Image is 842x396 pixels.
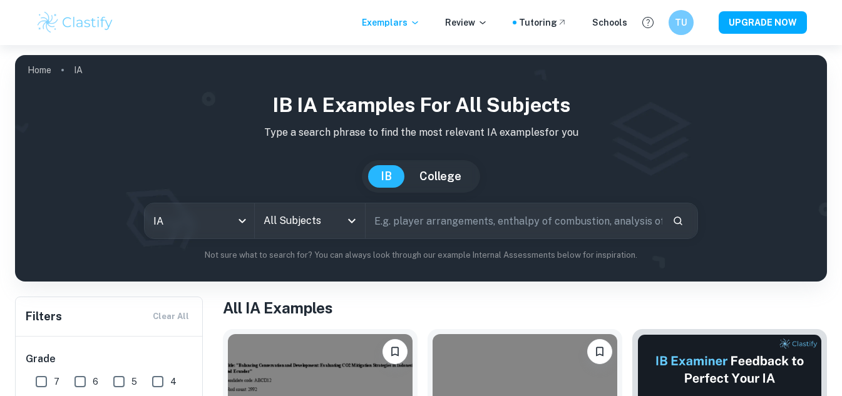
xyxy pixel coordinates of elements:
h6: Grade [26,352,193,367]
span: 4 [170,375,177,388]
p: Exemplars [362,16,420,29]
button: IB [368,165,404,188]
a: Tutoring [519,16,567,29]
a: Schools [592,16,627,29]
p: IA [74,63,83,77]
button: Open [343,212,361,230]
p: Not sure what to search for? You can always look through our example Internal Assessments below f... [25,249,817,261]
a: Home [28,61,51,79]
img: profile cover [15,55,827,282]
span: 6 [93,375,98,388]
img: Clastify logo [36,10,115,35]
button: Help and Feedback [637,12,659,33]
p: Type a search phrase to find the most relevant IA examples for you [25,125,817,140]
button: Bookmark [587,339,612,364]
button: College [407,165,474,188]
input: E.g. player arrangements, enthalpy of combustion, analysis of a big city... [366,203,662,238]
span: 7 [54,375,59,388]
p: Review [445,16,488,29]
h6: TU [674,16,688,29]
h6: Filters [26,308,62,325]
span: 5 [131,375,137,388]
h1: All IA Examples [223,297,827,319]
button: UPGRADE NOW [719,11,807,34]
button: TU [669,10,694,35]
div: IA [145,203,255,238]
button: Search [667,210,689,231]
h1: IB IA examples for all subjects [25,90,817,120]
button: Bookmark [382,339,408,364]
